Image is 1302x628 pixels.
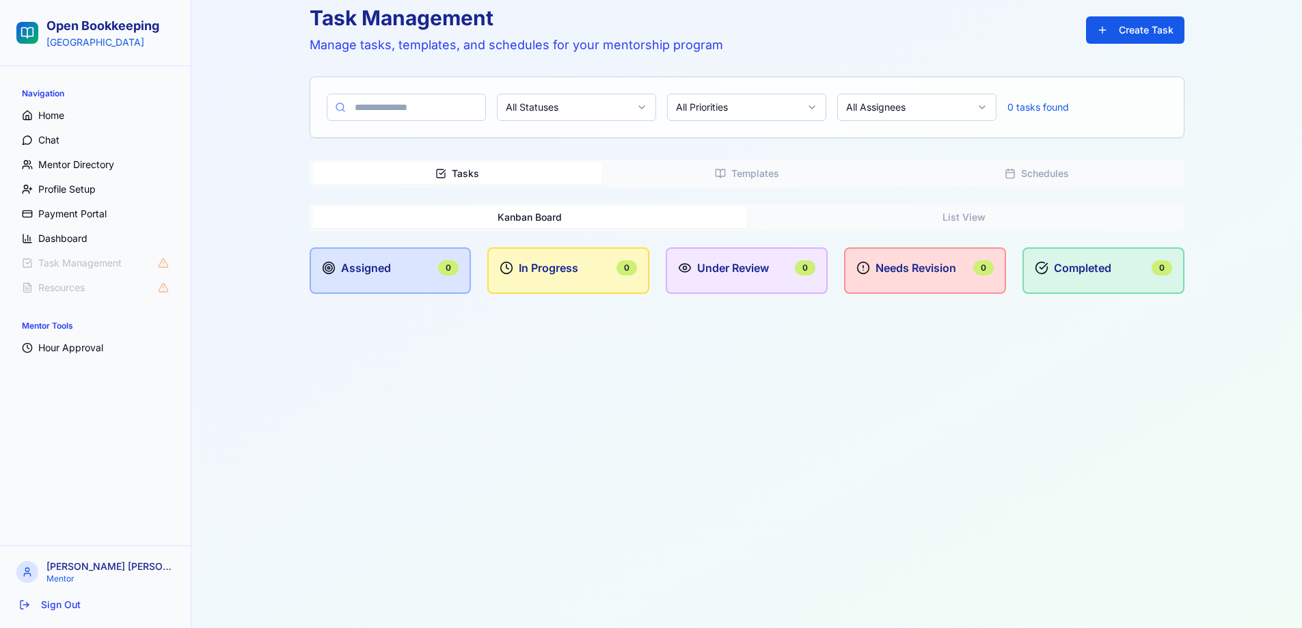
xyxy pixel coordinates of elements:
[16,83,174,105] div: Navigation
[16,129,174,151] a: Chat
[38,182,96,196] span: Profile Setup
[38,133,59,147] span: Chat
[38,341,103,355] span: Hour Approval
[46,16,159,36] h2: Open Bookkeeping
[1152,260,1172,275] div: 0
[46,560,174,573] p: [PERSON_NAME] [PERSON_NAME]
[38,232,87,245] span: Dashboard
[38,158,114,172] span: Mentor Directory
[16,203,174,225] a: Payment Portal
[438,260,459,275] div: 0
[310,5,723,30] h1: Task Management
[973,260,994,275] div: 0
[16,228,174,249] a: Dashboard
[892,163,1182,185] button: Schedules
[341,260,391,276] h3: Assigned
[697,260,769,276] h3: Under Review
[876,260,956,276] h3: Needs Revision
[519,260,578,276] h3: In Progress
[312,206,747,228] button: Kanban Board
[1007,94,1167,121] div: 0 tasks found
[602,163,892,185] button: Templates
[616,260,637,275] div: 0
[16,315,174,337] div: Mentor Tools
[46,573,174,584] p: Mentor
[16,337,174,359] button: Hour Approval
[16,154,174,176] a: Mentor Directory
[38,109,64,122] span: Home
[46,36,159,49] p: [GEOGRAPHIC_DATA]
[747,206,1182,228] button: List View
[11,592,180,617] button: Sign Out
[310,36,723,55] p: Manage tasks, templates, and schedules for your mentorship program
[1054,260,1111,276] h3: Completed
[312,163,602,185] button: Tasks
[795,260,815,275] div: 0
[16,178,174,200] a: Profile Setup
[38,207,107,221] span: Payment Portal
[1086,16,1184,44] button: Create Task
[16,105,174,126] a: Home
